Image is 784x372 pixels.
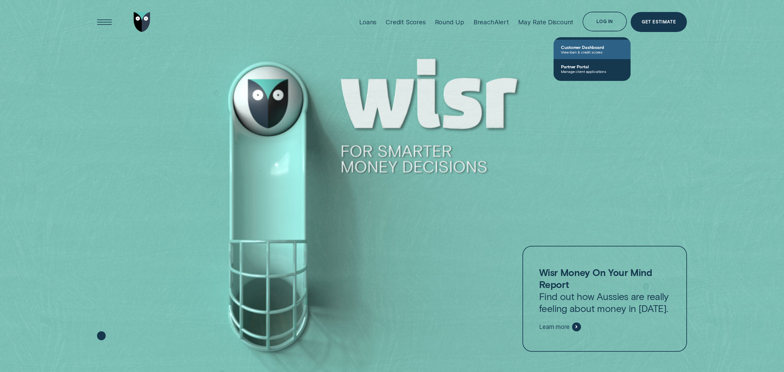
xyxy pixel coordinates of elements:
[359,18,376,26] div: Loans
[473,18,509,26] div: BreachAlert
[554,59,631,78] a: Partner PortalManage client applications
[583,12,627,32] button: Log in
[561,64,623,69] span: Partner Portal
[631,12,687,32] a: Get Estimate
[522,246,687,351] a: Wisr Money On Your Mind ReportFind out how Aussies are really feeling about money in [DATE].Learn...
[561,50,623,54] span: View loan & credit scores
[561,69,623,74] span: Manage client applications
[539,266,652,290] strong: Wisr Money On Your Mind Report
[518,18,574,26] div: May Rate Discount
[561,45,623,50] span: Customer Dashboard
[95,12,115,32] button: Open Menu
[539,266,670,314] p: Find out how Aussies are really feeling about money in [DATE].
[435,18,464,26] div: Round Up
[386,18,425,26] div: Credit Scores
[539,323,570,330] span: Learn more
[134,12,150,32] img: Wisr
[554,40,631,59] a: Customer DashboardView loan & credit scores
